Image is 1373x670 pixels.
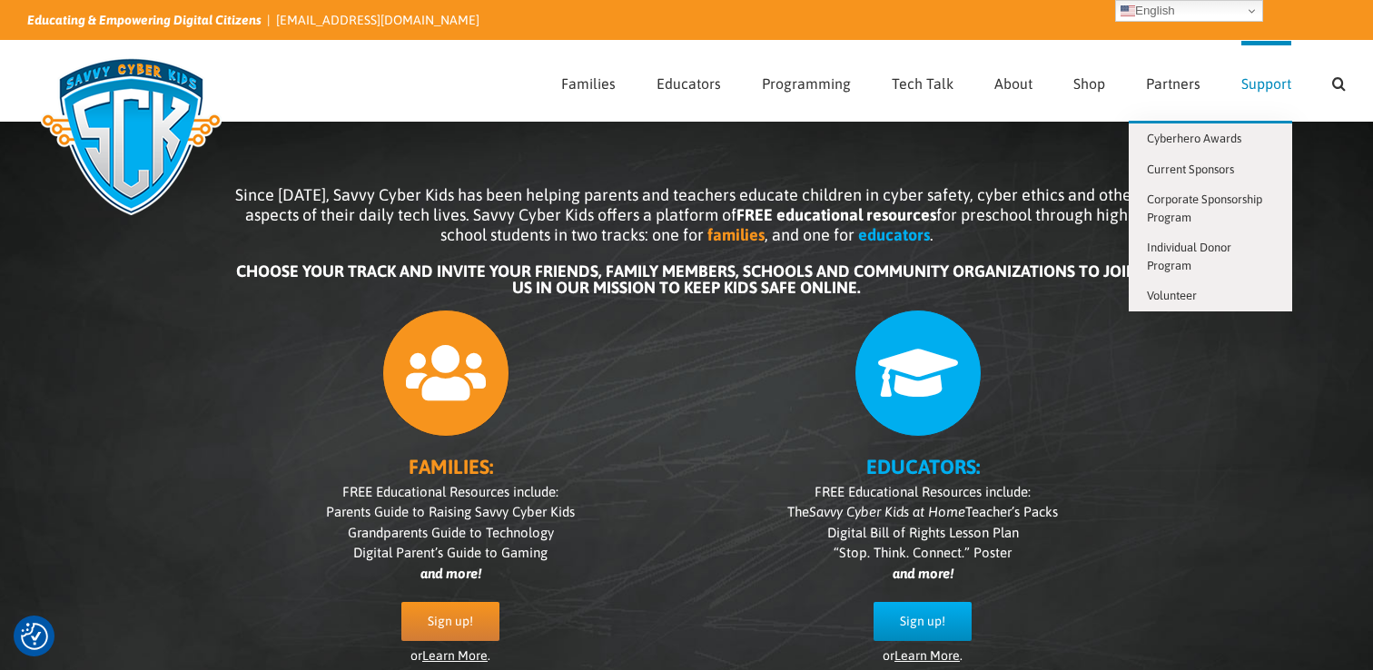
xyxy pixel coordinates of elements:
[1147,241,1231,272] span: Individual Donor Program
[1147,289,1197,302] span: Volunteer
[1147,192,1262,224] span: Corporate Sponsorship Program
[1121,4,1135,18] img: en
[827,525,1019,540] span: Digital Bill of Rights Lesson Plan
[1147,132,1241,145] span: Cyberhero Awards
[765,225,854,244] span: , and one for
[1146,41,1200,121] a: Partners
[883,648,963,663] span: or .
[894,648,960,663] a: Learn More
[994,76,1032,91] span: About
[21,623,48,650] button: Consent Preferences
[27,45,235,227] img: Savvy Cyber Kids Logo
[787,504,1058,519] span: The Teacher’s Packs
[353,545,548,560] span: Digital Parent’s Guide to Gaming
[1129,184,1292,232] a: Corporate Sponsorship Program
[326,504,575,519] span: Parents Guide to Raising Savvy Cyber Kids
[1129,232,1292,281] a: Individual Donor Program
[422,648,488,663] a: Learn More
[420,566,481,581] i: and more!
[994,41,1032,121] a: About
[892,76,953,91] span: Tech Talk
[866,455,980,478] b: EDUCATORS:
[1073,41,1105,121] a: Shop
[348,525,554,540] span: Grandparents Guide to Technology
[409,455,493,478] b: FAMILIES:
[410,648,490,663] span: or .
[276,13,479,27] a: [EMAIL_ADDRESS][DOMAIN_NAME]
[762,76,851,91] span: Programming
[874,602,972,641] a: Sign up!
[1073,76,1105,91] span: Shop
[1129,123,1292,154] a: Cyberhero Awards
[1129,281,1292,311] a: Volunteer
[762,41,851,121] a: Programming
[657,76,721,91] span: Educators
[235,185,1138,244] span: Since [DATE], Savvy Cyber Kids has been helping parents and teachers educate children in cyber sa...
[1241,41,1291,121] a: Support
[809,504,965,519] i: Savvy Cyber Kids at Home
[428,614,473,629] span: Sign up!
[27,13,262,27] i: Educating & Empowering Digital Citizens
[1332,41,1346,121] a: Search
[236,261,1138,297] b: CHOOSE YOUR TRACK AND INVITE YOUR FRIENDS, FAMILY MEMBERS, SCHOOLS AND COMMUNITY ORGANIZATIONS TO...
[561,41,1346,121] nav: Main Menu
[834,545,1012,560] span: “Stop. Think. Connect.” Poster
[561,76,616,91] span: Families
[707,225,765,244] b: families
[893,566,953,581] i: and more!
[1147,163,1234,176] span: Current Sponsors
[342,484,558,499] span: FREE Educational Resources include:
[657,41,721,121] a: Educators
[858,225,930,244] b: educators
[1129,154,1292,185] a: Current Sponsors
[900,614,945,629] span: Sign up!
[21,623,48,650] img: Revisit consent button
[1146,76,1200,91] span: Partners
[401,602,499,641] a: Sign up!
[892,41,953,121] a: Tech Talk
[1241,76,1291,91] span: Support
[815,484,1031,499] span: FREE Educational Resources include:
[930,225,933,244] span: .
[561,41,616,121] a: Families
[736,205,936,224] b: FREE educational resources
